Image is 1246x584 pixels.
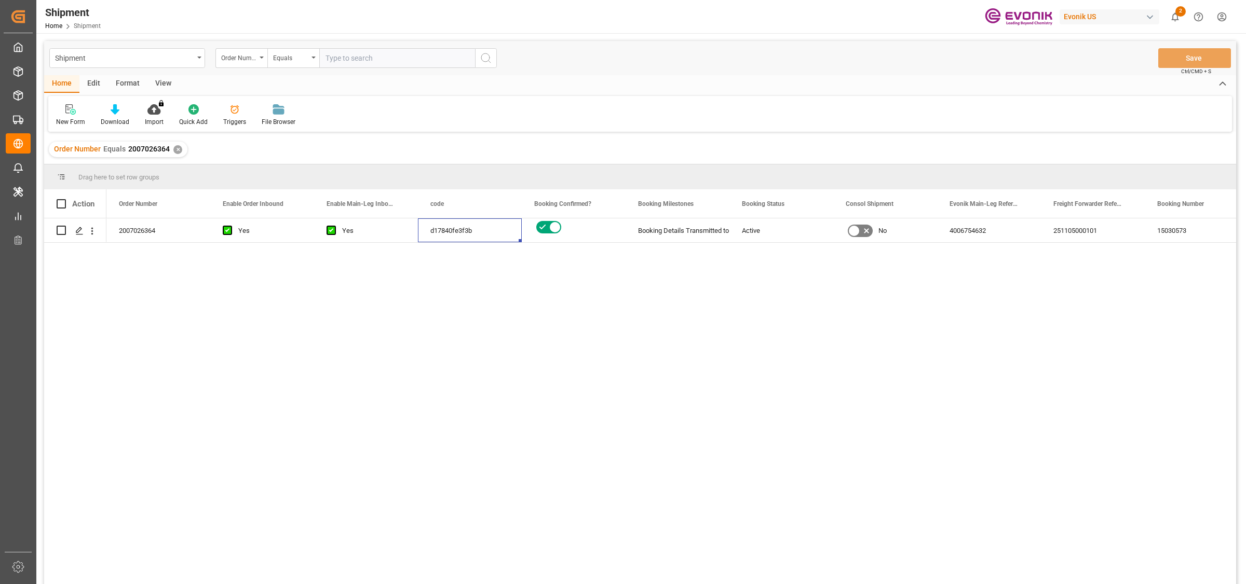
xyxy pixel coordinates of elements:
div: Equals [273,51,308,63]
span: Ctrl/CMD + S [1181,67,1211,75]
div: 4006754632 [937,218,1041,242]
div: d17840fe3f3b [418,218,522,242]
span: Booking Number [1157,200,1204,207]
div: Home [44,75,79,93]
div: Format [108,75,147,93]
input: Type to search [319,48,475,68]
span: Booking Milestones [638,200,694,207]
span: 2007026364 [128,145,170,153]
button: show 2 new notifications [1163,5,1187,29]
div: File Browser [262,117,295,127]
div: Evonik US [1060,9,1159,24]
div: View [147,75,179,93]
span: Order Number [54,145,101,153]
img: Evonik-brand-mark-Deep-Purple-RGB.jpeg_1700498283.jpeg [985,8,1052,26]
span: Consol Shipment [846,200,893,207]
button: open menu [49,48,205,68]
div: Active [742,219,821,243]
div: 2007026364 [106,218,210,242]
button: Evonik US [1060,7,1163,26]
div: Edit [79,75,108,93]
a: Home [45,22,62,30]
span: Booking Confirmed? [534,200,591,207]
div: Yes [342,219,405,243]
span: Enable Order Inbound [223,200,283,207]
div: Yes [238,219,302,243]
div: Press SPACE to select this row. [44,218,106,243]
span: Booking Status [742,200,784,207]
button: Save [1158,48,1231,68]
div: Shipment [45,5,101,20]
div: Shipment [55,51,194,64]
div: ✕ [173,145,182,154]
button: search button [475,48,497,68]
span: Evonik Main-Leg Reference [950,200,1019,207]
div: New Form [56,117,85,127]
span: Equals [103,145,126,153]
span: Drag here to set row groups [78,173,159,181]
div: Order Number [221,51,256,63]
div: 251105000101 [1041,218,1145,242]
span: Order Number [119,200,157,207]
button: open menu [267,48,319,68]
div: Booking Details Transmitted to SAP [638,219,717,243]
span: Freight Forwarder Reference [1053,200,1123,207]
button: Help Center [1187,5,1210,29]
div: Download [101,117,129,127]
div: Quick Add [179,117,208,127]
span: Enable Main-Leg Inbound [327,200,396,207]
span: 2 [1175,6,1186,17]
span: No [878,219,887,243]
div: Triggers [223,117,246,127]
button: open menu [215,48,267,68]
div: Action [72,199,94,208]
span: code [430,200,444,207]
